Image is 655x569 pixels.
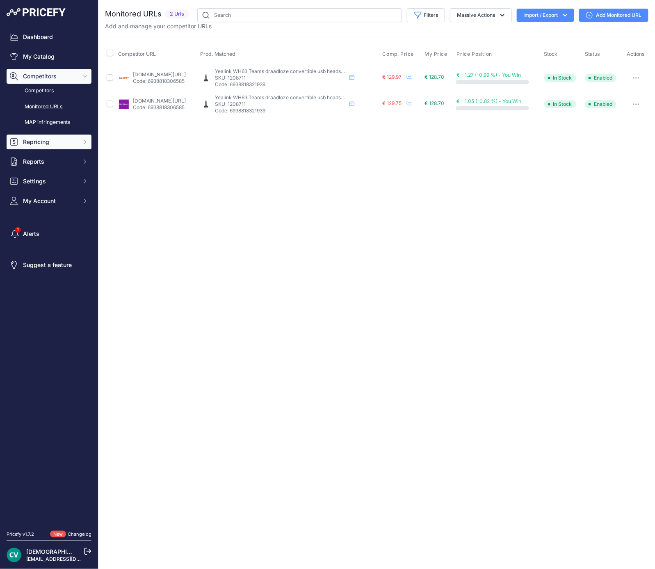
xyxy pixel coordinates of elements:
[215,107,346,114] p: Code: 6938818321939
[23,197,77,205] span: My Account
[26,548,223,555] a: [DEMOGRAPHIC_DATA][PERSON_NAME] der ree [DEMOGRAPHIC_DATA]
[627,51,645,57] span: Actions
[383,100,402,106] span: € 129.75
[517,9,574,22] button: Import / Export
[585,74,616,82] span: Enabled
[7,115,91,130] a: MAP infringements
[7,100,91,114] a: Monitored URLs
[118,51,156,57] span: Competitor URL
[383,51,414,57] span: Comp. Price
[23,72,77,80] span: Competitors
[215,75,346,81] p: SKU: 1208711
[215,81,346,88] p: Code: 6938818321939
[544,51,558,57] span: Stock
[215,101,346,107] p: SKU: 1208711
[23,138,77,146] span: Repricing
[457,51,492,57] span: Price Position
[383,51,416,57] button: Comp. Price
[407,8,445,22] button: Filters
[424,74,444,80] span: € 128.70
[457,72,521,78] span: € - 1.27 (-0.99 %) - You Win
[7,84,91,98] a: Competitors
[133,71,186,78] a: [DOMAIN_NAME][URL]
[7,30,91,44] a: Dashboard
[7,69,91,84] button: Competitors
[7,154,91,169] button: Reports
[23,177,77,185] span: Settings
[579,9,648,22] a: Add Monitored URL
[585,100,616,108] span: Enabled
[215,68,382,74] span: Yealink WH63 Teams draadloze convertible usb headset (WH63-Teams)
[7,135,91,149] button: Repricing
[7,30,91,521] nav: Sidebar
[7,174,91,189] button: Settings
[424,51,449,57] button: My Price
[133,78,186,85] p: Code: 6938818306585
[7,531,34,538] div: Pricefy v1.7.2
[7,8,66,16] img: Pricefy Logo
[197,8,402,22] input: Search
[457,51,494,57] button: Price Position
[23,158,77,166] span: Reports
[7,226,91,241] a: Alerts
[200,51,235,57] span: Prod. Matched
[105,8,162,20] h2: Monitored URLs
[457,98,522,104] span: € - 1.05 (-0.82 %) - You Win
[7,49,91,64] a: My Catalog
[7,258,91,272] a: Suggest a feature
[133,98,186,104] a: [DOMAIN_NAME][URL]
[383,74,402,80] span: € 129.97
[424,100,444,106] span: € 128.70
[7,194,91,208] button: My Account
[424,51,447,57] span: My Price
[133,104,186,111] p: Code: 6938818306585
[165,9,189,19] span: 2 Urls
[544,100,576,108] span: In Stock
[26,556,112,562] a: [EMAIL_ADDRESS][DOMAIN_NAME]
[215,94,382,101] span: Yealink WH63 Teams draadloze convertible usb headset (WH63-Teams)
[50,531,66,538] span: New
[68,531,91,537] a: Changelog
[105,22,212,30] p: Add and manage your competitor URLs
[585,51,600,57] span: Status
[450,8,512,22] button: Massive Actions
[544,74,576,82] span: In Stock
